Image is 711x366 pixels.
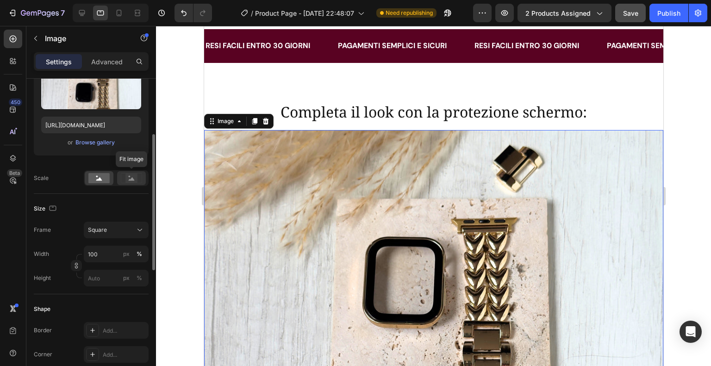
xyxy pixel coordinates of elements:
[34,274,51,282] label: Height
[137,274,142,282] div: %
[518,4,611,22] button: 2 products assigned
[91,57,123,67] p: Advanced
[4,4,69,22] button: 7
[386,9,433,17] span: Need republishing
[34,226,51,234] label: Frame
[34,203,58,215] div: Size
[45,33,124,44] p: Image
[623,9,638,17] span: Save
[41,51,141,109] img: preview-image
[34,305,50,313] div: Shape
[134,273,145,284] button: px
[134,248,145,260] button: px
[88,226,107,234] span: Square
[649,4,688,22] button: Publish
[61,7,65,19] p: 7
[46,57,72,67] p: Settings
[255,8,354,18] span: Product Page - [DATE] 22:48:07
[680,321,702,343] div: Open Intercom Messenger
[123,274,130,282] div: px
[403,13,511,27] p: PAGAMENTI SEMPLICI E SICURI
[121,248,132,260] button: %
[123,250,130,258] div: px
[12,91,31,99] div: Image
[137,250,142,258] div: %
[251,8,253,18] span: /
[34,174,49,182] div: Scale
[41,117,141,133] input: https://example.com/image.jpg
[615,4,646,22] button: Save
[175,4,212,22] div: Undo/Redo
[84,246,149,262] input: px%
[103,327,146,335] div: Add...
[525,8,591,18] span: 2 products assigned
[204,26,663,366] iframe: Design area
[34,350,52,359] div: Corner
[657,8,680,18] div: Publish
[103,351,146,359] div: Add...
[9,99,22,106] div: 450
[34,326,52,335] div: Border
[75,138,115,147] button: Browse gallery
[121,273,132,284] button: %
[68,137,73,148] span: or
[34,250,49,258] label: Width
[84,270,149,286] input: px%
[7,169,22,177] div: Beta
[84,222,149,238] button: Square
